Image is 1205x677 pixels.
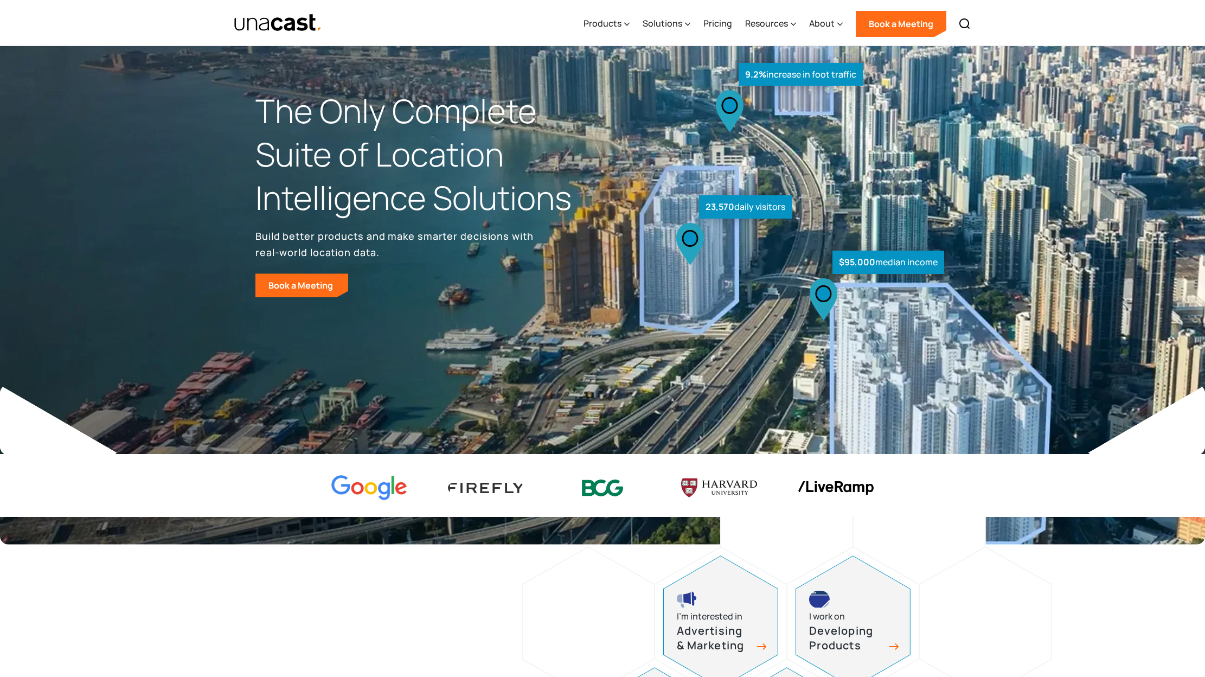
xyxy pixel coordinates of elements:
div: I’m interested in [677,609,742,624]
a: home [234,14,322,33]
div: Resources [745,2,796,46]
h1: The Only Complete Suite of Location Intelligence Solutions [255,90,602,219]
h3: Advertising & Marketing [677,624,753,653]
img: Google logo Color [331,475,407,501]
a: Book a Meeting [255,273,348,297]
img: Unacast text logo [234,14,322,33]
strong: $95,000 [839,256,875,268]
img: Search icon [958,17,971,30]
img: Firefly Advertising logo [448,483,524,493]
img: BCG logo [565,472,640,503]
div: daily visitors [699,195,792,219]
a: Book a Meeting [856,11,946,37]
img: liveramp logo [798,481,874,495]
div: About [809,2,843,46]
div: Resources [745,17,788,30]
strong: 9.2% [745,68,766,80]
img: developing products icon [809,591,830,608]
div: Products [584,2,630,46]
strong: 23,570 [706,201,734,213]
img: Harvard U logo [681,475,757,501]
div: increase in foot traffic [739,63,863,86]
div: About [809,17,835,30]
div: I work on [809,609,845,624]
div: Solutions [643,17,682,30]
img: advertising and marketing icon [677,591,697,608]
div: Solutions [643,2,690,46]
h3: Developing Products [809,624,885,653]
div: Products [584,17,621,30]
a: Pricing [703,2,732,46]
div: median income [832,251,944,274]
p: Build better products and make smarter decisions with real-world location data. [255,228,537,260]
